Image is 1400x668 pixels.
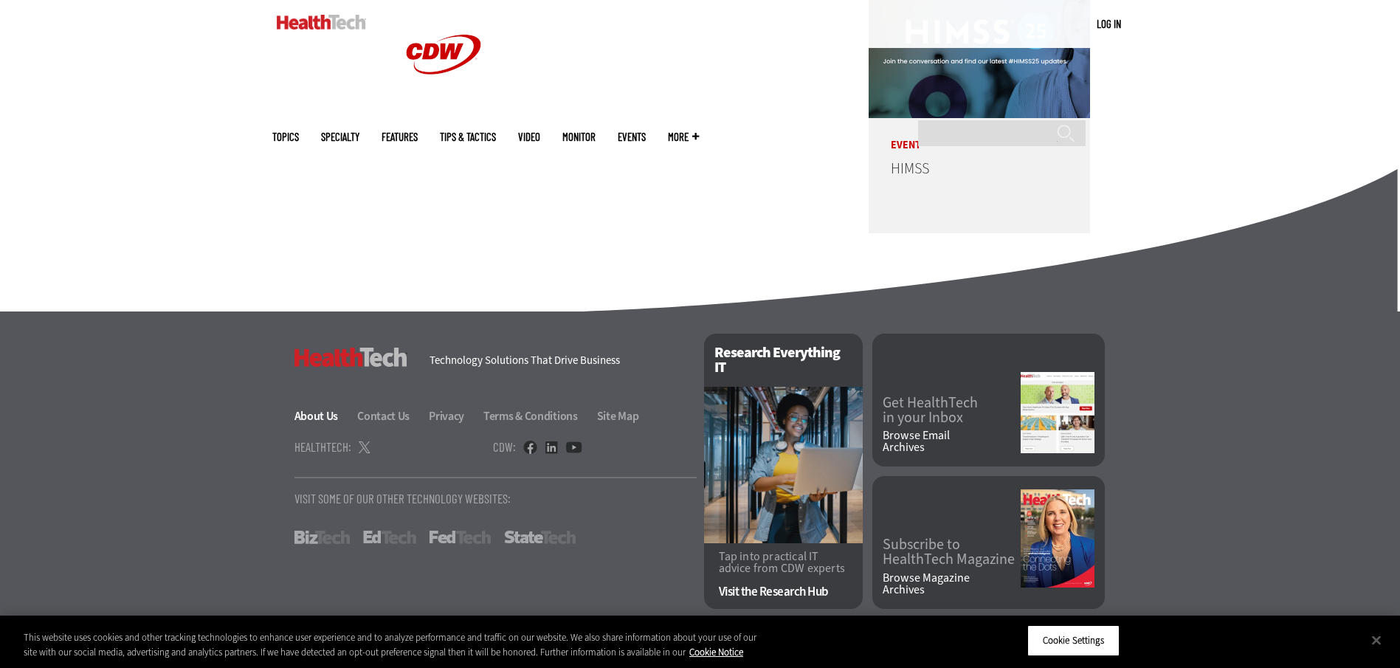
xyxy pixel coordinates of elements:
a: Tips & Tactics [440,131,496,142]
a: Contact Us [357,408,427,424]
a: More information about your privacy [689,646,743,658]
div: User menu [1097,16,1121,32]
a: EdTech [363,531,416,544]
p: Event [869,118,1090,151]
span: Topics [272,131,299,142]
a: Events [618,131,646,142]
a: Terms & Conditions [483,408,595,424]
a: Site Map [597,408,639,424]
a: Get HealthTechin your Inbox [883,396,1021,425]
a: HIMSS [891,159,929,179]
img: newsletter screenshot [1021,372,1094,453]
span: Specialty [321,131,359,142]
a: Subscribe toHealthTech Magazine [883,537,1021,567]
a: About Us [294,408,356,424]
h4: CDW: [493,441,516,453]
div: This website uses cookies and other tracking technologies to enhance user experience and to analy... [24,630,770,659]
button: Close [1360,624,1393,656]
span: More [668,131,699,142]
img: Home [277,15,366,30]
h4: Technology Solutions That Drive Business [430,355,686,366]
a: Log in [1097,17,1121,30]
a: StateTech [504,531,576,544]
p: Visit Some Of Our Other Technology Websites: [294,492,697,505]
a: Privacy [429,408,481,424]
a: Video [518,131,540,142]
a: FedTech [430,531,491,544]
a: BizTech [294,531,350,544]
button: Cookie Settings [1027,625,1120,656]
a: Visit the Research Hub [719,585,848,598]
a: MonITor [562,131,596,142]
img: Summer 2025 cover [1021,489,1094,588]
h4: HealthTech: [294,441,351,453]
h2: Research Everything IT [704,334,863,387]
a: CDW [388,97,499,113]
h3: HealthTech [294,348,407,367]
a: Browse MagazineArchives [883,572,1021,596]
p: Tap into practical IT advice from CDW experts [719,551,848,574]
a: Browse EmailArchives [883,430,1021,453]
a: Features [382,131,418,142]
